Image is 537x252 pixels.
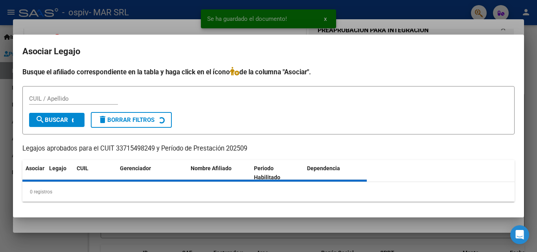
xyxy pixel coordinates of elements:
[22,182,515,202] div: 0 registros
[304,160,367,186] datatable-header-cell: Dependencia
[98,115,107,124] mat-icon: delete
[98,116,154,123] span: Borrar Filtros
[74,160,117,186] datatable-header-cell: CUIL
[77,165,88,171] span: CUIL
[22,144,515,154] p: Legajos aprobados para el CUIT 33715498249 y Período de Prestación 202509
[251,160,304,186] datatable-header-cell: Periodo Habilitado
[254,165,280,180] span: Periodo Habilitado
[29,113,85,127] button: Buscar
[191,165,232,171] span: Nombre Afiliado
[46,160,74,186] datatable-header-cell: Legajo
[510,225,529,244] div: Open Intercom Messenger
[22,67,515,77] h4: Busque el afiliado correspondiente en la tabla y haga click en el ícono de la columna "Asociar".
[35,116,68,123] span: Buscar
[91,112,172,128] button: Borrar Filtros
[22,160,46,186] datatable-header-cell: Asociar
[120,165,151,171] span: Gerenciador
[49,165,66,171] span: Legajo
[22,44,515,59] h2: Asociar Legajo
[26,165,44,171] span: Asociar
[117,160,188,186] datatable-header-cell: Gerenciador
[35,115,45,124] mat-icon: search
[307,165,340,171] span: Dependencia
[188,160,251,186] datatable-header-cell: Nombre Afiliado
